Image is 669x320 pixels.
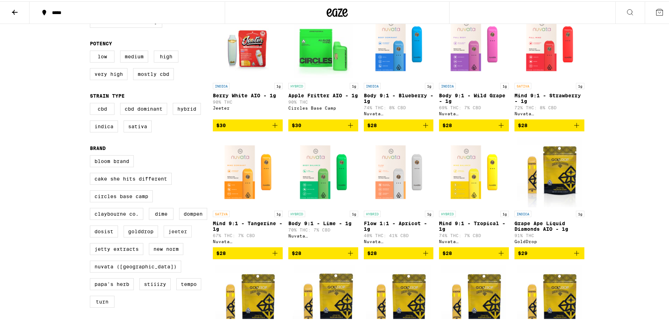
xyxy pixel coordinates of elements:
[514,8,584,78] img: Nuvata (CA) - Mind 9:1 - Strawberry - 1g
[90,39,112,45] legend: Potency
[439,246,509,258] button: Add to bag
[514,232,584,236] p: 91% THC
[213,118,283,130] button: Add to bag
[367,121,377,127] span: $28
[425,81,433,88] p: 1g
[364,118,434,130] button: Add to bag
[213,136,283,246] a: Open page for Mind 9:1 - Tangerine - 1g from Nuvata (CA)
[439,110,509,115] div: Nuvata ([GEOGRAPHIC_DATA])
[442,121,452,127] span: $28
[179,207,207,218] label: Dompen
[288,8,358,118] a: Open page for Apple Fritter AIO - 1g from Circles Base Camp
[288,232,358,237] div: Nuvata ([GEOGRAPHIC_DATA])
[364,91,434,103] p: Body 9:1 - Blueberry - 1g
[149,207,173,218] label: DIME
[133,67,174,79] label: Mostly CBD
[120,102,167,113] label: CBD Dominant
[514,104,584,109] p: 72% THC: 8% CBD
[213,104,283,109] div: Jeeter
[514,136,584,246] a: Open page for Grape Ape Liquid Diamonds AIO - 1g from GoldDrop
[364,246,434,258] button: Add to bag
[288,118,358,130] button: Add to bag
[518,121,527,127] span: $28
[514,209,531,216] p: INDICA
[164,224,192,236] label: Jeeter
[439,91,509,103] p: Body 9:1 - Wild Grape - 1g
[514,118,584,130] button: Add to bag
[364,104,434,109] p: 74% THC: 8% CBD
[90,277,134,289] label: Papa's Herb
[288,136,358,246] a: Open page for Body 9:1 - Lime - 1g from Nuvata (CA)
[364,110,434,115] div: Nuvata ([GEOGRAPHIC_DATA])
[439,118,509,130] button: Add to bag
[288,104,358,109] div: Circles Base Camp
[213,232,283,236] p: 67% THC: 7% CBD
[288,81,305,88] p: HYBRID
[288,98,358,103] p: 90% THC
[176,277,201,289] label: Tempo
[213,136,283,206] img: Nuvata (CA) - Mind 9:1 - Tangerine - 1g
[4,5,51,11] span: Hi. Need any help?
[439,209,456,216] p: HYBRID
[514,8,584,118] a: Open page for Mind 9:1 - Strawberry - 1g from Nuvata (CA)
[90,242,143,254] label: Jetty Extracts
[288,219,358,225] p: Body 9:1 - Lime - 1g
[442,249,452,255] span: $28
[439,136,509,246] a: Open page for Mind 9:1 - Tropical - 1g from Nuvata (CA)
[213,81,230,88] p: INDICA
[274,209,283,216] p: 1g
[439,232,509,236] p: 74% THC: 7% CBD
[90,67,127,79] label: Very High
[292,249,301,255] span: $28
[213,219,283,230] p: Mind 9:1 - Tangerine - 1g
[514,246,584,258] button: Add to bag
[364,209,381,216] p: HYBRID
[213,8,283,78] img: Jeeter - Berry White AIO - 1g
[364,219,434,230] p: Flow 1:1 - Apricot - 1g
[90,49,114,61] label: Low
[213,238,283,242] div: Nuvata ([GEOGRAPHIC_DATA])
[500,81,509,88] p: 1g
[216,121,226,127] span: $30
[364,136,434,206] img: Nuvata (CA) - Flow 1:1 - Apricot - 1g
[213,8,283,118] a: Open page for Berry White AIO - 1g from Jeeter
[364,8,434,118] a: Open page for Body 9:1 - Blueberry - 1g from Nuvata (CA)
[90,294,114,306] label: turn
[514,91,584,103] p: Mind 9:1 - Strawberry - 1g
[439,8,509,78] img: Nuvata (CA) - Body 9:1 - Wild Grape - 1g
[213,246,283,258] button: Add to bag
[517,136,582,206] img: GoldDrop - Grape Ape Liquid Diamonds AIO - 1g
[274,81,283,88] p: 1g
[173,102,201,113] label: Hybrid
[90,207,143,218] label: Claybourne Co.
[364,8,434,78] img: Nuvata (CA) - Body 9:1 - Blueberry - 1g
[90,102,114,113] label: CBD
[514,110,584,115] div: Nuvata ([GEOGRAPHIC_DATA])
[139,277,171,289] label: STIIIZY
[90,189,153,201] label: Circles Base Camp
[425,209,433,216] p: 1g
[288,91,358,97] p: Apple Fritter AIO - 1g
[364,238,434,242] div: Nuvata ([GEOGRAPHIC_DATA])
[439,219,509,230] p: Mind 9:1 - Tropical - 1g
[514,238,584,242] div: GoldDrop
[576,81,584,88] p: 1g
[216,249,226,255] span: $28
[439,238,509,242] div: Nuvata ([GEOGRAPHIC_DATA])
[514,81,531,88] p: SATIVA
[90,259,181,271] label: Nuvata ([GEOGRAPHIC_DATA])
[292,121,301,127] span: $30
[90,92,125,97] legend: Strain Type
[350,209,358,216] p: 1g
[364,232,434,236] p: 40% THC: 41% CBD
[213,209,230,216] p: SATIVA
[90,171,172,183] label: Cake She Hits Different
[288,246,358,258] button: Add to bag
[90,224,118,236] label: Dosist
[288,8,358,78] img: Circles Base Camp - Apple Fritter AIO - 1g
[120,49,148,61] label: Medium
[350,81,358,88] p: 1g
[514,219,584,230] p: Grape Ape Liquid Diamonds AIO - 1g
[439,136,509,206] img: Nuvata (CA) - Mind 9:1 - Tropical - 1g
[90,144,106,150] legend: Brand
